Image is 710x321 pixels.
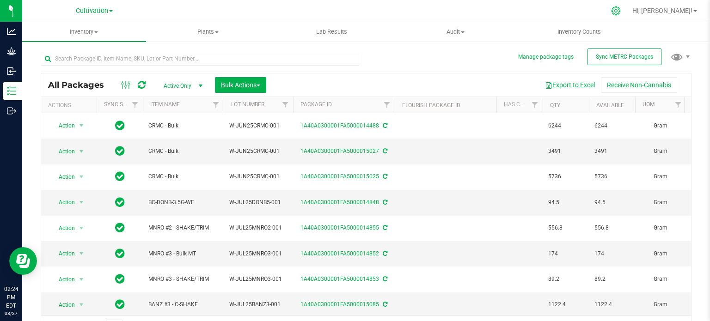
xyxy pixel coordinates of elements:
span: W-JUL25MNRO3-001 [229,249,288,258]
span: 89.2 [548,275,583,284]
span: Inventory Counts [545,28,613,36]
a: UOM [643,101,655,108]
span: Gram [641,224,680,232]
a: Inventory [22,22,146,42]
span: Sync from Compliance System [381,301,387,308]
a: 1A40A0300001FA5000014855 [300,224,379,231]
span: Action [50,222,75,235]
a: 1A40A0300001FA5000014852 [300,250,379,257]
a: Inventory Counts [517,22,641,42]
a: Sync Status [104,101,140,108]
span: Gram [641,198,680,207]
div: Manage settings [610,6,623,16]
span: W-JUN25CRMC-001 [229,147,288,156]
span: In Sync [115,170,125,183]
span: CRMC - Bulk [148,147,218,156]
span: 556.8 [548,224,583,232]
span: 94.5 [594,198,630,207]
a: Qty [550,102,560,109]
th: Has COA [496,97,543,113]
span: 3491 [548,147,583,156]
span: 94.5 [548,198,583,207]
div: Actions [48,102,93,109]
span: BANZ #3 - C-SHAKE [148,300,218,309]
span: select [76,196,87,209]
p: 02:24 PM EDT [4,285,18,310]
span: Sync from Compliance System [381,148,387,154]
span: 556.8 [594,224,630,232]
span: In Sync [115,298,125,311]
span: Action [50,196,75,209]
span: Gram [641,249,680,258]
span: In Sync [115,196,125,209]
inline-svg: Analytics [7,27,16,36]
span: Gram [641,172,680,181]
span: Sync from Compliance System [381,173,387,180]
span: Sync METRC Packages [596,54,653,60]
span: Action [50,298,75,311]
p: 08/27 [4,310,18,317]
span: CRMC - Bulk [148,172,218,181]
span: Sync from Compliance System [381,276,387,282]
span: Hi, [PERSON_NAME]! [632,7,692,14]
span: W-JUN25CRMC-001 [229,121,288,130]
span: Lab Results [304,28,360,36]
span: Inventory [22,28,146,36]
button: Manage package tags [518,53,574,61]
a: Available [596,102,624,109]
span: Sync from Compliance System [381,224,387,231]
span: BC-DONB-3.5G-WF [148,198,218,207]
span: 174 [548,249,583,258]
span: 174 [594,249,630,258]
button: Bulk Actions [215,77,266,93]
span: Gram [641,147,680,156]
a: 1A40A0300001FA5000015025 [300,173,379,180]
inline-svg: Inventory [7,86,16,96]
a: Filter [527,97,543,113]
span: MNRO #3 - SHAKE/TRIM [148,275,218,284]
span: All Packages [48,80,113,90]
span: W-JUN25CRMC-001 [229,172,288,181]
button: Export to Excel [539,77,601,93]
span: 1122.4 [594,300,630,309]
iframe: Resource center [9,247,37,275]
span: select [76,170,87,183]
span: 6244 [594,121,630,130]
span: In Sync [115,145,125,157]
span: Action [50,119,75,132]
span: CRMC - Bulk [148,121,218,130]
span: select [76,119,87,132]
span: Gram [641,121,680,130]
span: select [76,273,87,286]
button: Receive Non-Cannabis [601,77,677,93]
a: 1A40A0300001FA5000014848 [300,199,379,206]
span: 3491 [594,147,630,156]
span: Plants [147,28,269,36]
span: In Sync [115,221,125,234]
span: W-JUL25BANZ3-001 [229,300,288,309]
a: Lot Number [231,101,264,108]
a: 1A40A0300001FA5000014853 [300,276,379,282]
a: Filter [208,97,224,113]
a: Flourish Package ID [402,102,460,109]
span: Gram [641,275,680,284]
a: 1A40A0300001FA5000015027 [300,148,379,154]
a: Filter [278,97,293,113]
span: Sync from Compliance System [381,250,387,257]
a: Filter [379,97,395,113]
span: 1122.4 [548,300,583,309]
input: Search Package ID, Item Name, SKU, Lot or Part Number... [41,52,359,66]
span: MNRO #2 - SHAKE/TRIM [148,224,218,232]
span: In Sync [115,273,125,285]
span: Bulk Actions [221,81,260,89]
span: 6244 [548,121,583,130]
span: W-JUL25DONB5-001 [229,198,288,207]
inline-svg: Grow [7,47,16,56]
span: W-JUL25MNRO2-001 [229,224,288,232]
span: 89.2 [594,275,630,284]
a: Package ID [300,101,332,108]
a: 1A40A0300001FA5000015085 [300,301,379,308]
span: Action [50,273,75,286]
inline-svg: Inbound [7,67,16,76]
span: Audit [394,28,517,36]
